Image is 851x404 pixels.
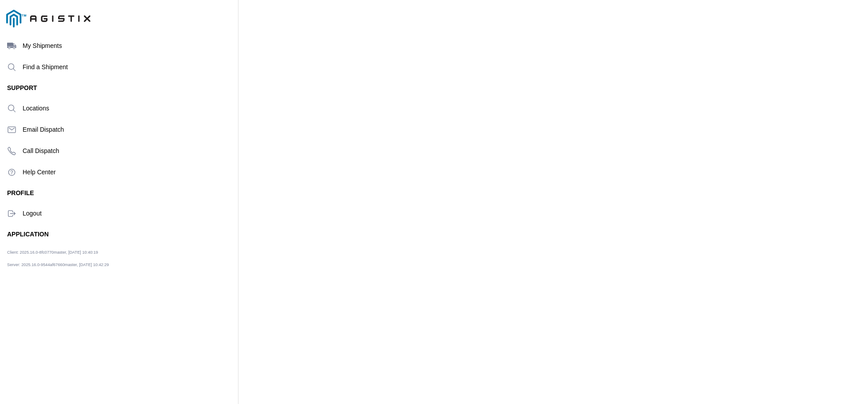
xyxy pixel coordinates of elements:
[23,105,231,112] ion-label: Locations
[23,210,231,217] ion-label: Logout
[7,262,175,271] ion-label: Server: 2025.16.0-9544af67660
[23,126,231,133] ion-label: Email Dispatch
[54,250,98,255] span: master, [DATE] 10:40:19
[23,169,231,176] ion-label: Help Center
[23,63,231,71] ion-label: Find a Shipment
[65,262,109,267] span: master, [DATE] 10:42:29
[23,147,231,154] ion-label: Call Dispatch
[7,250,175,259] ion-label: Client: 2025.16.0-8fc0770
[23,42,231,49] ion-label: My Shipments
